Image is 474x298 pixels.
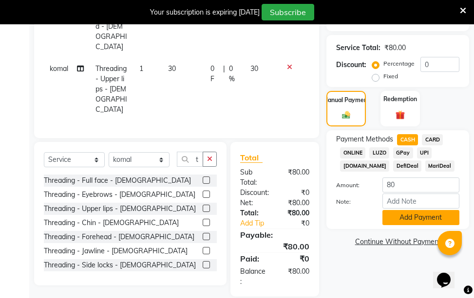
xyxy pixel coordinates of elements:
[275,208,317,218] div: ₹80.00
[275,253,317,264] div: ₹0
[233,229,317,241] div: Payable:
[229,64,239,84] span: 0 %
[340,110,353,120] img: _cash.svg
[50,64,68,73] span: komal
[336,60,366,70] div: Discount:
[383,59,415,68] label: Percentage
[323,96,370,105] label: Manual Payment
[340,160,389,172] span: [DOMAIN_NAME]
[233,241,317,252] div: ₹80.00
[233,208,275,218] div: Total:
[168,64,176,73] span: 30
[240,153,263,163] span: Total
[177,152,203,167] input: Search or Scan
[382,210,459,225] button: Add Payment
[233,188,276,198] div: Discount:
[44,204,196,214] div: Threading - Upper lips - [DEMOGRAPHIC_DATA]
[139,64,143,73] span: 1
[150,7,260,18] div: Your subscription is expiring [DATE]
[44,175,191,186] div: Threading - Full face - [DEMOGRAPHIC_DATA]
[275,266,317,287] div: ₹80.00
[282,218,317,228] div: ₹0
[210,64,219,84] span: 0 F
[383,95,417,104] label: Redemption
[393,109,407,121] img: _gift.svg
[340,147,365,158] span: ONLINE
[383,72,398,81] label: Fixed
[275,167,317,188] div: ₹80.00
[44,246,188,256] div: Threading - Jawline - [DEMOGRAPHIC_DATA]
[328,237,467,247] a: Continue Without Payment
[369,147,389,158] span: LUZO
[382,193,459,209] input: Add Note
[95,1,127,51] span: Threading - Forehead - [DEMOGRAPHIC_DATA]
[393,147,413,158] span: GPay
[44,232,194,242] div: Threading - Forehead - [DEMOGRAPHIC_DATA]
[329,197,375,206] label: Note:
[417,147,432,158] span: UPI
[275,198,317,208] div: ₹80.00
[233,167,275,188] div: Sub Total:
[397,134,418,145] span: CASH
[393,160,421,172] span: DefiDeal
[44,218,179,228] div: Threading - Chin - [DEMOGRAPHIC_DATA]
[433,259,464,288] iframe: chat widget
[223,64,225,84] span: |
[233,253,275,264] div: Paid:
[44,190,195,200] div: Threading - Eyebrows - [DEMOGRAPHIC_DATA]
[336,134,393,144] span: Payment Methods
[233,266,275,287] div: Balance :
[425,160,455,172] span: MariDeal
[233,198,275,208] div: Net:
[44,260,196,270] div: Threading - Side locks - [DEMOGRAPHIC_DATA]
[250,64,258,73] span: 30
[95,64,127,114] span: Threading - Upper lips - [DEMOGRAPHIC_DATA]
[233,218,282,228] a: Add Tip
[382,177,459,193] input: Amount
[336,43,380,53] div: Service Total:
[276,188,317,198] div: ₹0
[262,4,314,20] button: Subscribe
[329,181,375,190] label: Amount:
[422,134,443,145] span: CARD
[384,43,406,53] div: ₹80.00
